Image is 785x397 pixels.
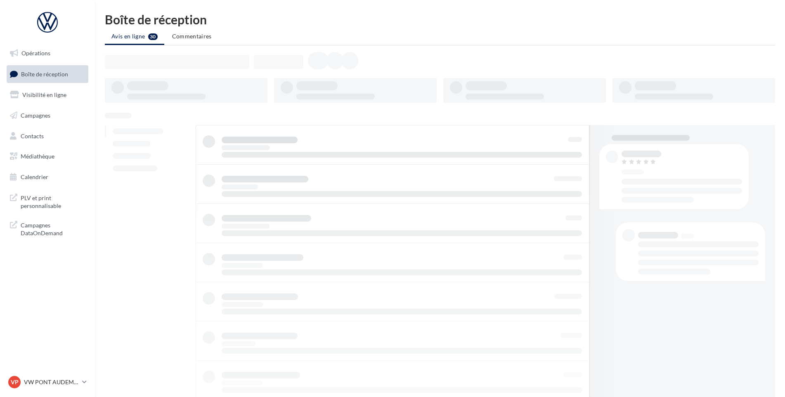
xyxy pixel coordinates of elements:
[21,153,54,160] span: Médiathèque
[7,374,88,390] a: VP VW PONT AUDEMER
[5,86,90,104] a: Visibilité en ligne
[5,65,90,83] a: Boîte de réception
[21,192,85,210] span: PLV et print personnalisable
[5,216,90,241] a: Campagnes DataOnDemand
[5,148,90,165] a: Médiathèque
[5,128,90,145] a: Contacts
[5,107,90,124] a: Campagnes
[21,70,68,77] span: Boîte de réception
[105,13,775,26] div: Boîte de réception
[172,33,212,40] span: Commentaires
[21,173,48,180] span: Calendrier
[21,50,50,57] span: Opérations
[21,112,50,119] span: Campagnes
[11,378,19,386] span: VP
[21,132,44,139] span: Contacts
[5,168,90,186] a: Calendrier
[22,91,66,98] span: Visibilité en ligne
[5,189,90,213] a: PLV et print personnalisable
[5,45,90,62] a: Opérations
[21,220,85,237] span: Campagnes DataOnDemand
[24,378,79,386] p: VW PONT AUDEMER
